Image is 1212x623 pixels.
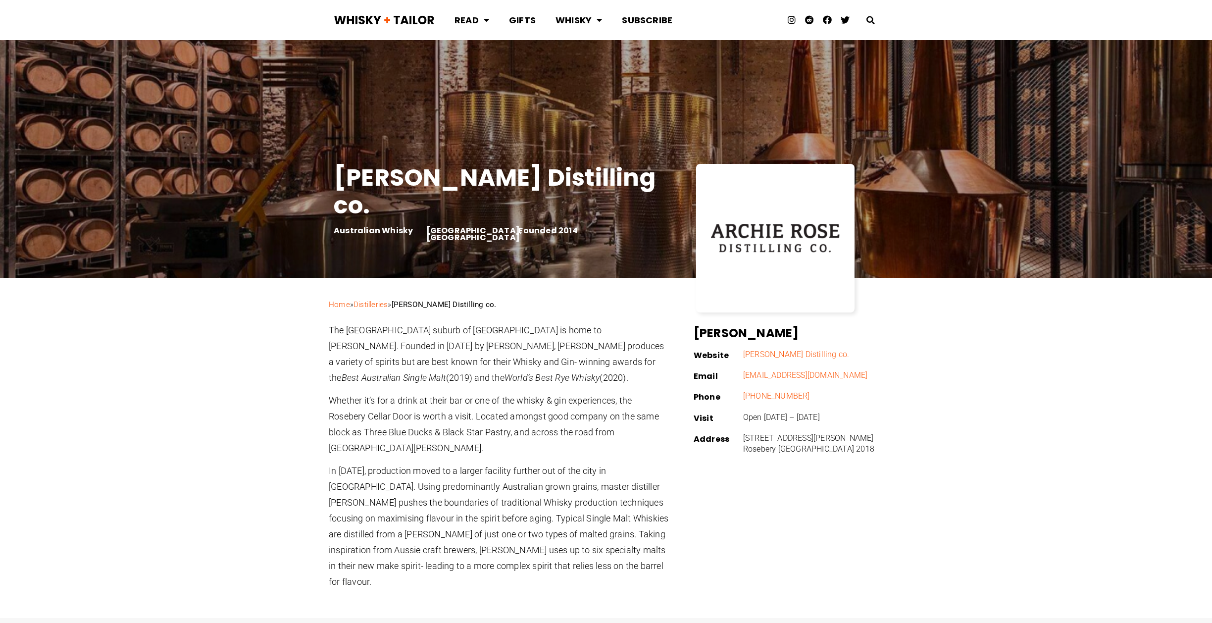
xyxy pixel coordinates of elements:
p: Email [694,373,743,380]
span: (2020). [600,372,628,383]
a: Gifts [499,7,546,33]
span: The [GEOGRAPHIC_DATA] suburb of [GEOGRAPHIC_DATA] is home to [PERSON_NAME]. Founded in [DATE] by ... [329,325,664,383]
span: World’s Best Rye Whisky [505,372,600,383]
a: Whisky [546,7,612,33]
h2: [PERSON_NAME] [694,325,888,341]
div: Open [DATE] – [DATE] [743,412,884,423]
a: Australian Whisky [334,225,413,236]
p: Phone [694,394,743,401]
p: Address [694,436,743,443]
h1: [PERSON_NAME] Distilling co. [334,164,684,219]
a: [GEOGRAPHIC_DATA], [GEOGRAPHIC_DATA] [426,225,523,243]
img: Whisky + Tailor Logo [334,13,435,27]
strong: [PERSON_NAME] Distilling co. [392,300,497,309]
a: [EMAIL_ADDRESS][DOMAIN_NAME] [743,370,868,380]
span: (2019) and the [446,372,505,383]
p: [STREET_ADDRESS][PERSON_NAME] Rosebery [GEOGRAPHIC_DATA] 2018 [743,433,884,455]
span: Whether it’s for a drink at their bar or one of the whisky & gin experiences, the Rosebery Cellar... [329,395,659,453]
a: [PHONE_NUMBER] [743,391,810,401]
a: Read [445,7,499,33]
a: Home [329,300,350,309]
p: Website [694,352,743,359]
img: Archie Rose - Logo [711,224,840,253]
span: Best Australian Single Malt [342,372,446,383]
div: Founded 2014 [518,227,611,234]
p: Visit [694,415,743,422]
a: Distilleries [353,300,388,309]
a: Subscribe [612,7,682,33]
a: [PERSON_NAME] Distilling co. [743,350,850,359]
span: In [DATE], production moved to a larger facility further out of the city in [GEOGRAPHIC_DATA]. Us... [329,466,668,587]
span: » » [329,300,496,309]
